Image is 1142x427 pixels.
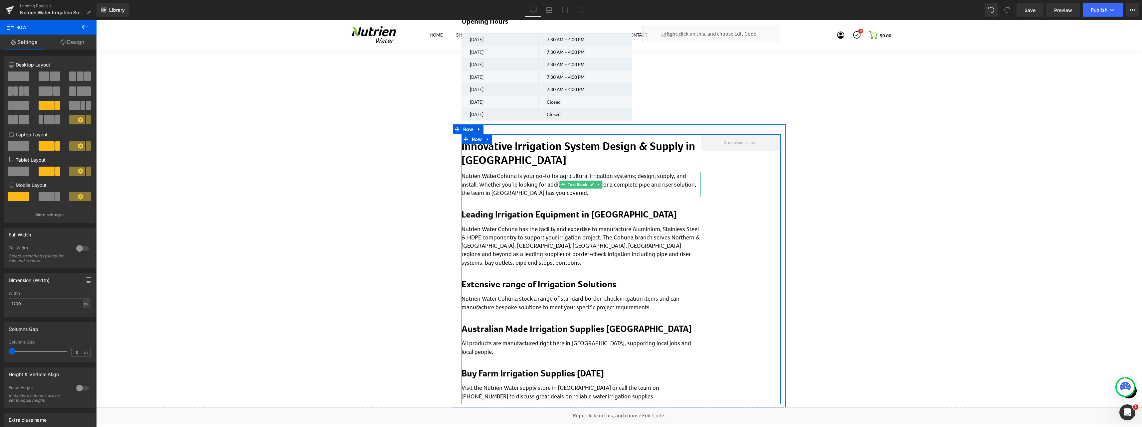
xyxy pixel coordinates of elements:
[471,161,492,169] span: Text Block
[9,393,69,403] div: If checked columns will be set to equal height.
[451,66,536,73] p: 7:30 AM - 4:00 PM
[374,16,442,24] p: [DATE]
[83,299,90,308] div: px
[4,207,95,222] button: More settings
[387,114,396,124] a: Expand / Collapse
[451,41,536,49] p: 7:30 AM - 4:00 PM
[374,91,442,98] p: [DATE]
[557,3,573,17] a: Tablet
[1083,3,1123,17] button: Publish
[365,319,605,336] p: All products are manufactured right here in [GEOGRAPHIC_DATA], supporting local jobs and local pe...
[365,104,379,114] span: Row
[9,228,31,237] div: Full Width
[9,274,50,283] div: Dimension (Width)
[374,66,442,73] p: [DATE]
[9,368,59,377] div: Height & Vertical Align
[1091,7,1107,13] span: Publish
[374,54,442,61] p: [DATE]
[1025,7,1036,14] span: Save
[1126,3,1139,17] button: More
[9,131,91,138] p: Laptop Layout
[9,245,70,252] div: Full Width
[9,413,47,423] div: Extra class name
[365,205,605,247] p: Nutrien Water Cohuna has the facility and expertise to manufacture Aluminium, Stainless Steel & H...
[1119,404,1135,420] iframe: Intercom live chat
[451,29,488,35] span: 7:30 AM - 4:00 PM
[541,3,557,17] a: Laptop
[365,364,605,380] p: Visit the Nutrien Water supply store in [GEOGRAPHIC_DATA] or call the team on [PHONE_NUMBER] to d...
[365,259,605,270] h2: Extensive range of Irrigation Solutions
[9,385,70,392] div: Equal Height
[365,119,599,147] strong: Innovative Irrigation System Design & Supply in [GEOGRAPHIC_DATA]
[35,212,62,218] p: More settings
[109,7,125,13] span: Library
[7,20,73,35] span: Row
[374,114,388,124] span: Row
[451,78,536,86] p: Closed
[96,3,129,17] a: New Library
[365,189,605,200] h2: Leading Irrigation Equipment in [GEOGRAPHIC_DATA]
[9,182,91,189] p: Mobile Layout
[365,275,605,291] p: Nutrien Water Cohuna stock a range of standard border-check irrigation items and can manufacture ...
[9,323,38,332] div: Columns Gap
[84,350,90,355] span: px
[499,161,506,169] a: Expand / Collapse
[9,340,91,345] div: Columns Gap
[451,16,536,24] p: 7:30 AM - 4:00 PM
[451,91,536,98] p: Closed
[20,10,84,15] span: Nutrien Water Irrigation Supply Store Cohuna
[525,3,541,17] a: Desktop
[1046,3,1080,17] a: Preview
[1001,3,1014,17] button: Redo
[374,29,442,36] p: [DATE]
[9,254,69,263] div: Select stretching options for row and content.
[451,54,488,60] span: 7:30 AM - 4:00 PM
[374,41,442,49] p: [DATE]
[9,61,91,68] p: Desktop Layout
[379,104,387,114] a: Expand / Collapse
[365,348,605,359] h2: Buy Farm Irrigation Supplies [DATE]
[9,156,91,163] p: Tablet Layout
[9,298,91,309] input: auto
[1133,404,1138,410] span: 1
[48,35,96,50] a: Design
[365,303,605,315] h2: Australian Made Irrigation Supplies [GEOGRAPHIC_DATA]
[374,78,442,86] p: [DATE]
[20,3,96,9] a: Landing Pages
[985,3,998,17] button: Undo
[9,291,91,296] div: Width
[1054,7,1072,14] span: Preview
[573,3,589,17] a: Mobile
